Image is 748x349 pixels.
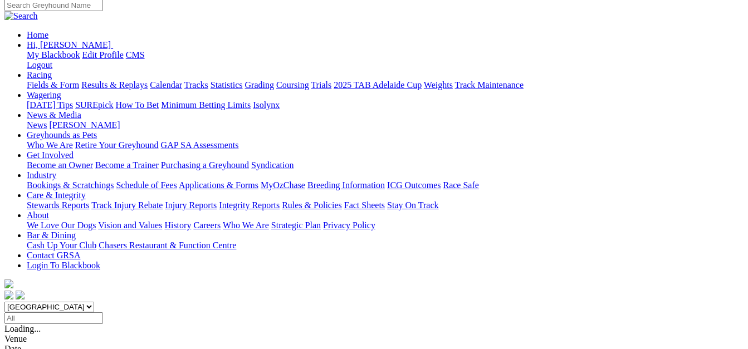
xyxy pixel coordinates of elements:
[424,80,453,90] a: Weights
[4,324,41,333] span: Loading...
[161,160,249,170] a: Purchasing a Greyhound
[82,50,124,60] a: Edit Profile
[4,291,13,299] img: facebook.svg
[276,80,309,90] a: Coursing
[27,80,79,90] a: Fields & Form
[27,240,96,250] a: Cash Up Your Club
[27,220,744,230] div: About
[27,50,744,70] div: Hi, [PERSON_NAME]
[4,312,103,324] input: Select date
[4,279,13,288] img: logo-grsa-white.png
[27,220,96,230] a: We Love Our Dogs
[27,110,81,120] a: News & Media
[27,30,48,40] a: Home
[27,210,49,220] a: About
[116,180,177,190] a: Schedule of Fees
[443,180,478,190] a: Race Safe
[27,120,47,130] a: News
[16,291,25,299] img: twitter.svg
[179,180,258,190] a: Applications & Forms
[245,80,274,90] a: Grading
[27,230,76,240] a: Bar & Dining
[387,200,438,210] a: Stay On Track
[126,50,145,60] a: CMS
[27,120,744,130] div: News & Media
[27,200,89,210] a: Stewards Reports
[27,140,73,150] a: Who We Are
[27,90,61,100] a: Wagering
[81,80,148,90] a: Results & Replays
[150,80,182,90] a: Calendar
[27,200,744,210] div: Care & Integrity
[91,200,163,210] a: Track Injury Rebate
[282,200,342,210] a: Rules & Policies
[253,100,280,110] a: Isolynx
[27,100,744,110] div: Wagering
[334,80,422,90] a: 2025 TAB Adelaide Cup
[271,220,321,230] a: Strategic Plan
[27,240,744,250] div: Bar & Dining
[27,140,744,150] div: Greyhounds as Pets
[344,200,385,210] a: Fact Sheets
[307,180,385,190] a: Breeding Information
[165,200,217,210] a: Injury Reports
[161,140,239,150] a: GAP SA Assessments
[27,180,114,190] a: Bookings & Scratchings
[27,70,52,80] a: Racing
[211,80,243,90] a: Statistics
[27,100,73,110] a: [DATE] Tips
[27,60,52,70] a: Logout
[27,130,97,140] a: Greyhounds as Pets
[219,200,280,210] a: Integrity Reports
[455,80,524,90] a: Track Maintenance
[27,80,744,90] div: Racing
[49,120,120,130] a: [PERSON_NAME]
[323,220,375,230] a: Privacy Policy
[4,334,744,344] div: Venue
[27,250,80,260] a: Contact GRSA
[75,140,159,150] a: Retire Your Greyhound
[27,260,100,270] a: Login To Blackbook
[116,100,159,110] a: How To Bet
[311,80,331,90] a: Trials
[4,11,38,21] img: Search
[27,150,74,160] a: Get Involved
[27,190,86,200] a: Care & Integrity
[251,160,294,170] a: Syndication
[27,170,56,180] a: Industry
[27,40,113,50] a: Hi, [PERSON_NAME]
[75,100,113,110] a: SUREpick
[387,180,441,190] a: ICG Outcomes
[164,220,191,230] a: History
[27,160,93,170] a: Become an Owner
[27,40,111,50] span: Hi, [PERSON_NAME]
[98,220,162,230] a: Vision and Values
[261,180,305,190] a: MyOzChase
[27,50,80,60] a: My Blackbook
[184,80,208,90] a: Tracks
[193,220,221,230] a: Careers
[95,160,159,170] a: Become a Trainer
[99,240,236,250] a: Chasers Restaurant & Function Centre
[27,180,744,190] div: Industry
[223,220,269,230] a: Who We Are
[161,100,251,110] a: Minimum Betting Limits
[27,160,744,170] div: Get Involved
